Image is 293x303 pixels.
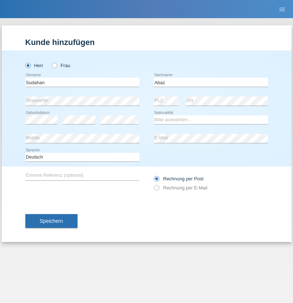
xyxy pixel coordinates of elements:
[279,6,286,13] i: menu
[25,38,268,47] h1: Kunde hinzufügen
[40,218,63,224] span: Speichern
[25,63,30,67] input: Herr
[275,7,289,11] a: menu
[52,63,56,67] input: Frau
[25,63,43,68] label: Herr
[154,185,208,191] label: Rechnung per E-Mail
[154,176,204,181] label: Rechnung per Post
[154,176,159,185] input: Rechnung per Post
[154,185,159,194] input: Rechnung per E-Mail
[52,63,70,68] label: Frau
[25,214,78,228] button: Speichern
